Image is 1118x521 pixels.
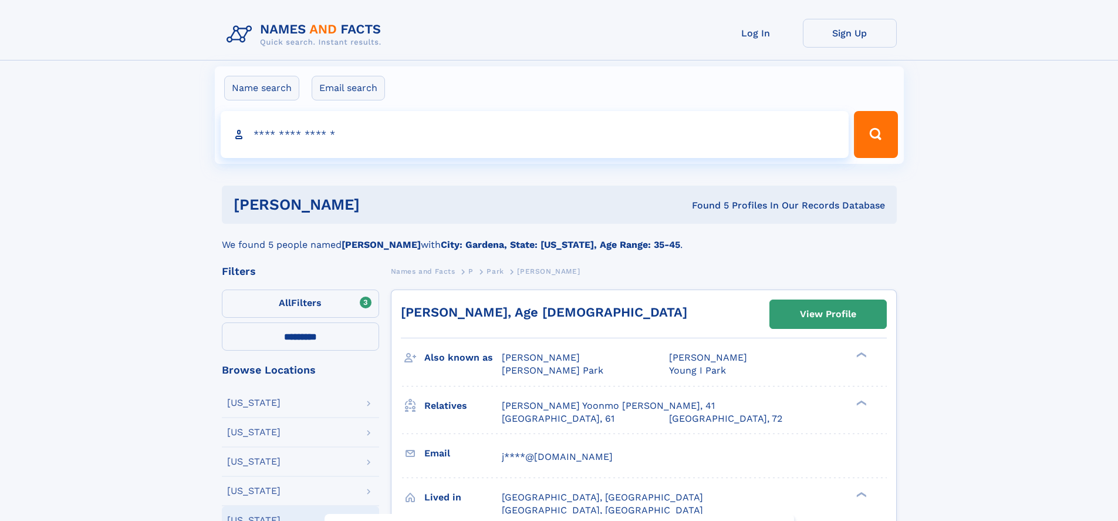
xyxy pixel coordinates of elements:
[468,264,474,278] a: P
[526,199,885,212] div: Found 5 Profiles In Our Records Database
[227,398,281,408] div: [US_STATE]
[502,505,703,516] span: [GEOGRAPHIC_DATA], [GEOGRAPHIC_DATA]
[487,264,504,278] a: Park
[234,197,526,212] h1: [PERSON_NAME]
[342,239,421,250] b: [PERSON_NAME]
[803,19,897,48] a: Sign Up
[222,266,379,277] div: Filters
[502,412,614,425] a: [GEOGRAPHIC_DATA], 61
[222,19,391,51] img: Logo Names and Facts
[502,365,603,376] span: [PERSON_NAME] Park
[222,224,897,252] div: We found 5 people named with .
[441,239,680,250] b: City: Gardena, State: [US_STATE], Age Range: 35-45
[800,301,856,328] div: View Profile
[853,351,867,359] div: ❯
[502,492,703,503] span: [GEOGRAPHIC_DATA], [GEOGRAPHIC_DATA]
[401,305,687,320] a: [PERSON_NAME], Age [DEMOGRAPHIC_DATA]
[487,267,504,275] span: Park
[424,396,502,416] h3: Relatives
[669,412,782,425] a: [GEOGRAPHIC_DATA], 72
[312,76,385,100] label: Email search
[853,490,867,498] div: ❯
[669,365,726,376] span: Young I Park
[222,365,379,375] div: Browse Locations
[424,443,502,463] h3: Email
[517,267,580,275] span: [PERSON_NAME]
[854,111,897,158] button: Search Button
[391,264,455,278] a: Names and Facts
[227,486,281,496] div: [US_STATE]
[279,297,291,308] span: All
[669,352,747,363] span: [PERSON_NAME]
[502,352,580,363] span: [PERSON_NAME]
[770,300,886,328] a: View Profile
[424,348,502,368] h3: Also known as
[502,399,715,412] a: [PERSON_NAME] Yoonmo [PERSON_NAME], 41
[424,488,502,507] h3: Lived in
[227,428,281,437] div: [US_STATE]
[709,19,803,48] a: Log In
[468,267,474,275] span: P
[227,457,281,466] div: [US_STATE]
[221,111,849,158] input: search input
[853,399,867,406] div: ❯
[224,76,299,100] label: Name search
[222,290,379,318] label: Filters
